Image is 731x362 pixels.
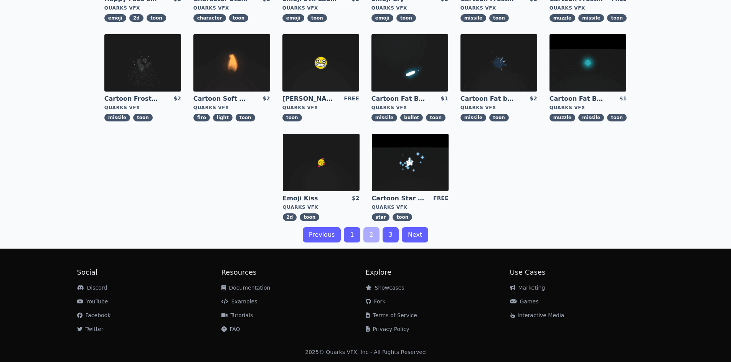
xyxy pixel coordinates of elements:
span: toon [426,114,446,121]
a: FAQ [221,326,240,332]
span: missile [578,14,604,22]
a: Tutorials [221,312,253,318]
span: missile [104,114,130,121]
span: toon [147,14,166,22]
a: Twitter [77,326,104,332]
a: Cartoon Fat Bullet [371,95,427,103]
span: toon [236,114,255,121]
div: Quarks VFX [460,5,537,11]
span: 2d [129,14,144,22]
span: muzzle [549,14,575,22]
a: YouTube [77,298,108,305]
span: emoji [371,14,393,22]
div: Quarks VFX [372,204,449,210]
div: FREE [344,95,359,103]
div: 2025 © Quarks VFX, Inc - All Rights Reserved [305,348,426,356]
div: Quarks VFX [282,105,359,111]
div: Quarks VFX [460,105,537,111]
span: toon [489,114,509,121]
img: imgAlt [193,34,270,92]
img: imgAlt [282,34,359,92]
a: 1 [344,227,360,242]
span: toon [396,14,416,22]
span: toon [489,14,509,22]
a: Emoji Kiss [283,194,338,203]
img: imgAlt [372,134,449,191]
a: Cartoon Fat bullet explosion [460,95,516,103]
h2: Social [77,267,221,278]
div: Quarks VFX [104,105,181,111]
span: muzzle [549,114,575,121]
div: Quarks VFX [371,105,448,111]
span: toon [607,14,627,22]
div: $1 [441,95,448,103]
span: missile [460,14,486,22]
span: missile [371,114,397,121]
div: FREE [433,194,448,203]
a: Discord [77,285,107,291]
a: Cartoon Frost Missile Explosion [104,95,160,103]
a: [PERSON_NAME] [282,95,338,103]
a: Interactive Media [510,312,564,318]
div: Quarks VFX [193,5,270,11]
div: $2 [262,95,270,103]
div: Quarks VFX [371,5,448,11]
a: Fork [366,298,386,305]
div: Quarks VFX [282,5,359,11]
a: Cartoon Soft CandleLight [193,95,249,103]
span: emoji [282,14,304,22]
a: Terms of Service [366,312,417,318]
div: $2 [173,95,181,103]
div: Quarks VFX [283,204,360,210]
h2: Resources [221,267,366,278]
div: $2 [530,95,537,103]
img: imgAlt [371,34,448,92]
div: $1 [619,95,627,103]
span: missile [578,114,604,121]
span: toon [282,114,302,121]
span: toon [229,14,249,22]
span: star [372,213,390,221]
span: missile [460,114,486,121]
span: emoji [104,14,126,22]
h2: Explore [366,267,510,278]
span: character [193,14,226,22]
a: Next [402,227,428,242]
a: Games [510,298,539,305]
a: Cartoon Fat Bullet Muzzle Flash [549,95,605,103]
div: Quarks VFX [104,5,181,11]
a: Showcases [366,285,404,291]
img: imgAlt [104,34,181,92]
a: Cartoon Star field [372,194,427,203]
span: toon [300,213,319,221]
span: 2d [283,213,297,221]
span: light [213,114,233,121]
span: toon [393,213,412,221]
a: Previous [303,227,341,242]
div: Quarks VFX [549,5,627,11]
a: Facebook [77,312,111,318]
a: 3 [383,227,399,242]
a: Marketing [510,285,545,291]
div: $2 [352,194,359,203]
a: Examples [221,298,257,305]
span: toon [607,114,627,121]
span: fire [193,114,210,121]
span: toon [307,14,327,22]
img: imgAlt [283,134,360,191]
a: 2 [363,227,380,242]
h2: Use Cases [510,267,654,278]
span: bullet [400,114,423,121]
a: Privacy Policy [366,326,409,332]
div: Quarks VFX [549,105,627,111]
span: toon [133,114,153,121]
img: imgAlt [549,34,626,92]
a: Documentation [221,285,271,291]
img: imgAlt [460,34,537,92]
div: Quarks VFX [193,105,270,111]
